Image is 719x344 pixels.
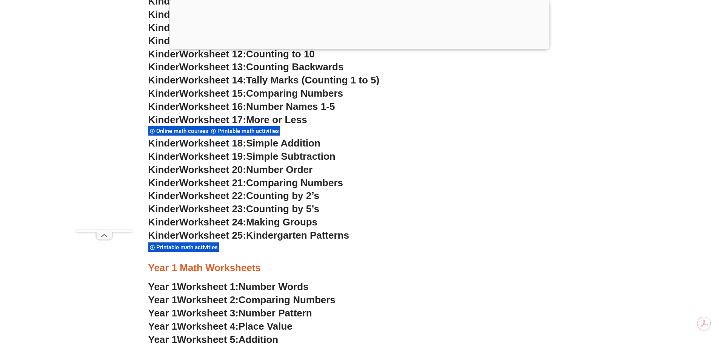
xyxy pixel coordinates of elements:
span: Worksheet 18: [179,137,246,149]
span: Printable math activities [217,128,281,134]
span: Counting Backwards [246,61,343,73]
span: Simple Subtraction [246,151,336,162]
span: Worksheet 24: [179,216,246,228]
div: Online math courses [148,126,209,136]
a: Year 1Worksheet 1:Number Words [148,281,309,292]
span: Number Pattern [239,307,312,319]
span: Worksheet 22: [179,190,246,201]
iframe: Chat Widget [593,259,719,344]
span: Comparing Numbers [239,294,336,305]
span: Kinder [148,203,179,214]
span: Tally Marks (Counting 1 to 5) [246,74,379,86]
span: Counting to 10 [246,48,315,60]
span: Worksheet 23: [179,203,246,214]
h3: Year 1 Math Worksheets [148,262,571,275]
span: Kinder [148,190,179,201]
span: Kinder [148,61,179,73]
span: Kindergarten Patterns [246,230,349,241]
span: Worksheet 21: [179,177,246,188]
span: Worksheet 4: [177,321,239,332]
a: Year 1Worksheet 3:Number Pattern [148,307,312,319]
div: Printable math activities [148,242,219,252]
span: Worksheet 12: [179,48,246,60]
span: Worksheet 25: [179,230,246,241]
a: KinderWorksheet 10: Writing Bigger Numbers [148,22,362,33]
span: Counting by 5’s [246,203,319,214]
span: Kinder [148,151,179,162]
iframe: Advertisement [76,17,132,230]
span: Number Names 1-5 [246,101,335,112]
span: Kinder [148,230,179,241]
span: Counting by 2’s [246,190,319,201]
div: Printable math activities [209,126,280,136]
span: Online math courses [156,128,211,134]
span: Place Value [239,321,293,332]
span: Kinder [148,88,179,99]
span: Number Order [246,164,313,175]
span: Worksheet 14: [179,74,246,86]
span: Kinder [148,74,179,86]
span: Worksheet 13: [179,61,246,73]
span: Kinder [148,164,179,175]
span: Kinder [148,48,179,60]
span: Kinder [148,101,179,112]
span: Kinder [148,9,179,20]
span: Simple Addition [246,137,320,149]
span: Making Groups [246,216,317,228]
span: Kinder [148,114,179,125]
span: Kinder [148,35,179,46]
span: Kinder [148,177,179,188]
span: Comparing Numbers [246,88,343,99]
a: Year 1Worksheet 4:Place Value [148,321,293,332]
span: Worksheet 20: [179,164,246,175]
a: Year 1Worksheet 2:Comparing Numbers [148,294,336,305]
span: Worksheet 1: [177,281,239,292]
span: Kinder [148,216,179,228]
span: Comparing Numbers [246,177,343,188]
a: KinderWorksheet 9: Comparing Numbers [148,9,340,20]
span: Kinder [148,22,179,33]
span: Worksheet 2: [177,294,239,305]
span: Kinder [148,137,179,149]
span: Worksheet 17: [179,114,246,125]
span: More or Less [246,114,307,125]
span: Worksheet 16: [179,101,246,112]
span: Printable math activities [156,244,220,251]
span: Worksheet 3: [177,307,239,319]
span: Worksheet 19: [179,151,246,162]
span: Worksheet 15: [179,88,246,99]
span: Number Words [239,281,309,292]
